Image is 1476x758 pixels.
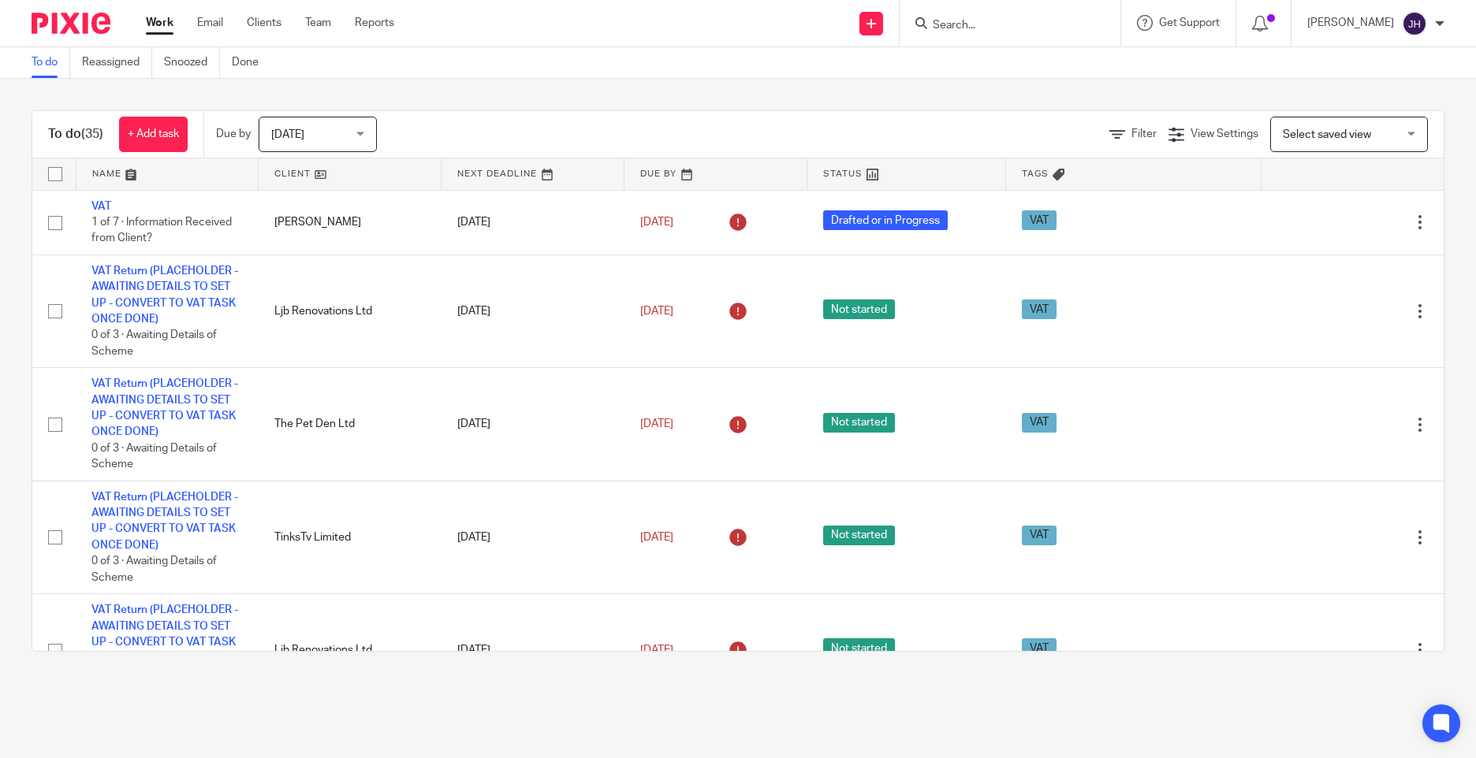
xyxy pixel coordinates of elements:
[48,126,103,143] h1: To do
[1022,210,1057,230] span: VAT
[91,378,238,437] a: VAT Return (PLACEHOLDER - AWAITING DETAILS TO SET UP - CONVERT TO VAT TASK ONCE DONE)
[823,210,948,230] span: Drafted or in Progress
[1022,413,1057,433] span: VAT
[91,217,232,244] span: 1 of 7 · Information Received from Client?
[32,47,70,78] a: To do
[216,126,251,142] p: Due by
[1022,299,1057,319] span: VAT
[1131,128,1157,139] span: Filter
[32,13,110,34] img: Pixie
[91,604,238,663] a: VAT Return (PLACEHOLDER - AWAITING DETAILS TO SET UP - CONVERT TO VAT TASK ONCE DONE)
[259,368,442,481] td: The Pet Den Ltd
[271,129,304,140] span: [DATE]
[823,526,895,545] span: Not started
[1022,638,1057,658] span: VAT
[305,15,331,31] a: Team
[442,190,624,255] td: [DATE]
[1402,11,1427,36] img: svg%3E
[91,201,111,212] a: VAT
[81,128,103,140] span: (35)
[259,481,442,593] td: TinksTv Limited
[355,15,394,31] a: Reports
[442,368,624,481] td: [DATE]
[91,555,217,583] span: 0 of 3 · Awaiting Details of Scheme
[164,47,220,78] a: Snoozed
[640,645,673,656] span: [DATE]
[442,255,624,367] td: [DATE]
[91,329,217,357] span: 0 of 3 · Awaiting Details of Scheme
[82,47,152,78] a: Reassigned
[146,15,173,31] a: Work
[640,418,673,429] span: [DATE]
[1022,169,1049,178] span: Tags
[1283,129,1371,140] span: Select saved view
[640,217,673,228] span: [DATE]
[247,15,281,31] a: Clients
[1022,526,1057,545] span: VAT
[259,190,442,255] td: [PERSON_NAME]
[442,594,624,707] td: [DATE]
[91,443,217,470] span: 0 of 3 · Awaiting Details of Scheme
[259,255,442,367] td: Ljb Renovations Ltd
[823,413,895,433] span: Not started
[91,266,238,325] a: VAT Return (PLACEHOLDER - AWAITING DETAILS TO SET UP - CONVERT TO VAT TASK ONCE DONE)
[232,47,270,78] a: Done
[1159,17,1220,28] span: Get Support
[442,481,624,593] td: [DATE]
[1191,128,1258,139] span: View Settings
[640,306,673,317] span: [DATE]
[640,532,673,543] span: [DATE]
[823,299,895,319] span: Not started
[259,594,442,707] td: Ljb Renovations Ltd
[197,15,223,31] a: Email
[119,117,188,152] a: + Add task
[91,492,238,551] a: VAT Return (PLACEHOLDER - AWAITING DETAILS TO SET UP - CONVERT TO VAT TASK ONCE DONE)
[931,19,1073,33] input: Search
[1307,15,1394,31] p: [PERSON_NAME]
[823,638,895,658] span: Not started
